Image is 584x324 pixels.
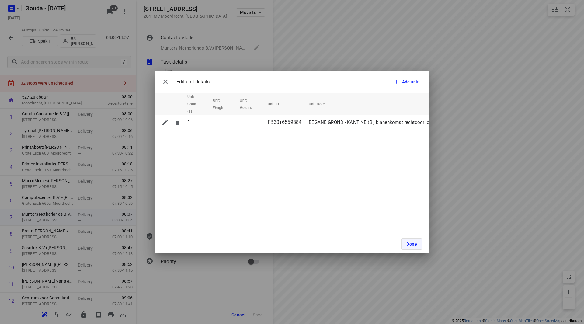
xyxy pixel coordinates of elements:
td: FB30+6559884 [265,115,306,130]
button: Add unit [391,76,422,87]
span: Add unit [402,79,419,85]
span: Unit Volume [240,97,260,111]
span: Unit Count (1) [187,93,206,115]
span: Done [406,242,417,246]
div: Edit unit details [159,76,210,88]
span: Unit Note [309,100,332,108]
button: Delete [171,116,183,128]
button: Done [401,238,422,250]
span: Unit Weight [213,97,233,111]
td: 1 [185,115,210,130]
span: Unit ID [268,100,287,108]
button: Edit [159,116,171,128]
